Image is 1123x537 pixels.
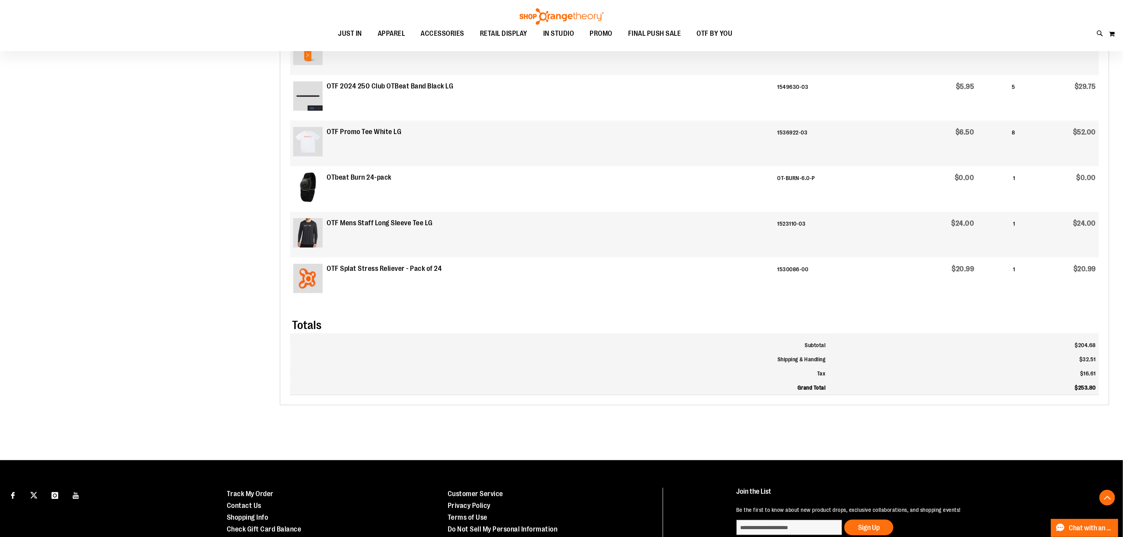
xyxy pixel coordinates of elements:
button: Back To Top [1099,490,1115,506]
button: Sign Up [844,520,893,535]
a: Visit our Youtube page [69,488,83,502]
td: 1548937-00 [774,29,897,75]
a: Terms of Use [448,513,487,521]
p: Be the first to know about new product drops, exclusive collaborations, and shopping events! [736,506,1099,514]
span: RETAIL DISPLAY [480,25,527,42]
td: 1549630-03 [774,75,897,121]
span: FINAL PUSH SALE [628,25,681,42]
h4: Join the List [736,488,1099,502]
span: Chat with an Expert [1069,524,1114,532]
span: PROMO [590,25,613,42]
td: 1 [978,166,1018,212]
img: OTbeat Burn 24-pack [293,173,323,202]
a: Visit our Facebook page [6,488,20,502]
span: $32.51 [1079,356,1096,362]
img: Product image for Pulse Long Sleeve Tee [293,218,323,248]
span: $16.61 [1080,370,1096,377]
a: ACCESSORIES [413,25,472,43]
strong: Grand Total [798,384,826,391]
a: FINAL PUSH SALE [620,25,689,43]
span: IN STUDIO [543,25,574,42]
a: Track My Order [227,490,274,498]
td: 5 [978,75,1018,121]
td: OT-BURN-6.0-P [774,166,897,212]
strong: OTF Promo Tee White LG [327,127,401,137]
span: $253.80 [1075,384,1096,391]
a: Privacy Policy [448,502,491,509]
a: Do Not Sell My Personal Information [448,525,558,533]
img: Shop Orangetheory [518,8,605,25]
td: 1 [978,212,1018,257]
a: OTF BY YOU [689,25,741,43]
span: $0.00 [955,174,974,182]
span: $29.75 [1075,83,1096,90]
span: $0.00 [1077,174,1096,182]
span: $52.00 [1073,128,1096,136]
span: $24.00 [952,219,974,227]
button: Chat with an Expert [1051,519,1119,537]
span: Sign Up [858,524,880,531]
a: JUST IN [331,25,370,43]
span: OTF BY YOU [697,25,733,42]
strong: OTF Splat Stress Reliever - Pack of 24 [327,264,442,274]
a: Visit our X page [27,488,41,502]
span: $204.68 [1075,342,1096,348]
td: 1523110-03 [774,212,897,257]
input: enter email [736,520,842,535]
th: Tax [290,366,829,381]
td: 1530086-00 [774,257,897,303]
strong: OTF 2024 250 Club OTBeat Band Black LG [327,81,453,92]
strong: OTbeat Burn 24-pack [327,173,391,183]
a: Visit our Instagram page [48,488,62,502]
th: Shipping & Handling [290,352,829,366]
td: 1 [978,257,1018,303]
a: Shopping Info [227,513,268,521]
span: APPAREL [378,25,405,42]
td: 1 [978,29,1018,75]
a: APPAREL [370,25,413,43]
a: PROMO [582,25,621,43]
a: IN STUDIO [535,25,582,43]
span: $20.99 [1073,265,1096,273]
span: $20.99 [952,265,974,273]
strong: OTF Mens Staff Long Sleeve Tee LG [327,218,433,228]
th: Subtotal [290,333,829,352]
img: Twitter [30,492,37,499]
a: Contact Us [227,502,261,509]
td: 1536922-03 [774,121,897,166]
td: 8 [978,121,1018,166]
img: Product image for Splat Stress Reliever - Pack of 24 [293,264,323,293]
span: JUST IN [338,25,362,42]
img: Product image for White Promo Tee [293,127,323,156]
span: $5.95 [956,83,974,90]
span: $6.50 [956,128,974,136]
img: Main of 250 Club OTBeat Band [293,81,323,111]
span: $24.00 [1073,219,1096,227]
a: Check Gift Card Balance [227,525,301,533]
a: Customer Service [448,490,503,498]
span: Totals [292,318,322,332]
span: ACCESSORIES [421,25,465,42]
a: RETAIL DISPLAY [472,25,535,43]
